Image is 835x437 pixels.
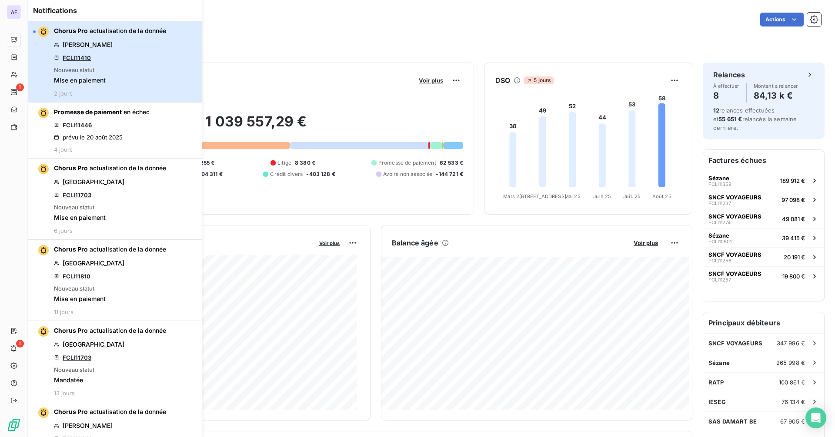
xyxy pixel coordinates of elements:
span: 100 861 € [779,379,805,386]
a: FCLI11703 [63,192,91,199]
span: SNCF VOYAGEURS [708,270,762,277]
span: SNCF VOYAGEURS [708,340,762,347]
span: Nouveau statut [54,285,94,292]
span: actualisation de la donnée [90,164,166,172]
button: Chorus Pro actualisation de la donnée[GEOGRAPHIC_DATA]FCLI11703Nouveau statutMandatée13 jours [28,321,202,402]
span: Mise en paiement [54,76,106,85]
button: SNCF VOYAGEURSFCLI1125620 191 € [703,247,824,266]
span: RATP [708,379,724,386]
h6: Factures échues [703,150,824,171]
h2: 1 039 557,29 € [49,113,463,139]
span: Sézane [708,232,729,239]
span: Mise en paiement [54,295,106,303]
span: 2 jours [54,90,73,97]
span: Sézane [708,175,729,182]
span: IESEG [708,398,726,405]
tspan: Mai 25 [564,193,581,199]
a: FCLI11446 [63,122,92,129]
span: [GEOGRAPHIC_DATA] [63,178,124,186]
h4: 84,13 k € [754,89,798,103]
span: Montant à relancer [754,83,798,89]
span: 76 134 € [782,398,805,405]
div: AF [7,5,21,19]
span: [GEOGRAPHIC_DATA] [63,259,124,268]
button: Chorus Pro actualisation de la donnée[GEOGRAPHIC_DATA]FCLI11810Nouveau statutMise en paiement11 j... [28,240,202,321]
span: 4 jours [54,146,73,153]
button: SézaneFCLI11358189 912 € [703,171,824,190]
a: 1 [7,85,20,99]
button: Voir plus [416,76,446,84]
button: SézaneFCLI1080139 415 € [703,228,824,247]
span: 62 533 € [440,159,463,167]
a: FCLI11703 [63,354,91,361]
span: 8 380 € [295,159,315,167]
button: SNCF VOYAGEURSFCLI1127449 081 € [703,209,824,228]
span: 97 098 € [782,196,805,203]
span: FCLI11358 [708,182,731,187]
span: 1 [16,83,24,91]
button: Actions [760,13,804,26]
h6: Balance âgée [392,238,438,248]
div: prévu le 20 août 2025 [54,134,123,141]
span: Chorus Pro [54,327,88,334]
button: SNCF VOYAGEURSFCLI1123797 098 € [703,190,824,209]
tspan: Mars 25 [503,193,522,199]
span: FCLI11237 [708,201,731,206]
a: FCLI11810 [63,273,90,280]
span: 19 800 € [782,273,805,280]
span: 1 [16,340,24,348]
button: Voir plus [317,239,342,247]
span: Nouveau statut [54,204,94,211]
button: Voir plus [631,239,661,247]
span: FCLI11274 [708,220,731,225]
span: À effectuer [713,83,739,89]
span: -403 128 € [306,170,335,178]
span: [PERSON_NAME] [63,421,113,430]
span: 12 [713,107,719,114]
span: Chorus Pro [54,408,88,415]
span: 265 998 € [776,359,805,366]
span: 11 jours [54,308,73,315]
span: 20 191 € [784,254,805,261]
span: Voir plus [634,239,658,246]
span: 55 651 € [718,116,742,122]
span: actualisation de la donnée [90,27,166,34]
h6: Notifications [33,5,197,16]
button: SNCF VOYAGEURSFCLI1125719 800 € [703,266,824,285]
span: SNCF VOYAGEURS [708,194,762,201]
span: Chorus Pro [54,245,88,253]
span: 13 jours [54,390,75,397]
span: Promesse de paiement [378,159,436,167]
span: Mandatée [54,376,83,384]
span: Nouveau statut [54,66,94,73]
span: Promesse de paiement [54,108,122,116]
span: 347 996 € [777,340,805,347]
span: Avoirs non associés [383,170,433,178]
span: Crédit divers [270,170,303,178]
span: en échec [124,108,150,116]
button: Chorus Pro actualisation de la donnée[PERSON_NAME]FCLI11410Nouveau statutMise en paiement2 jours [28,21,202,103]
tspan: Juin 25 [593,193,611,199]
span: 39 415 € [782,235,805,242]
span: 49 081 € [782,215,805,222]
span: Mise en paiement [54,213,106,222]
tspan: [STREET_ADDRESS] [519,193,566,199]
span: actualisation de la donnée [90,327,166,334]
span: 5 jours [524,76,553,84]
span: FCLI11257 [708,277,731,282]
span: Voir plus [419,77,443,84]
span: SAS DAMART BE [708,418,757,425]
span: SNCF VOYAGEURS [708,213,762,220]
span: Nouveau statut [54,366,94,373]
span: 6 jours [54,227,73,234]
span: 67 905 € [780,418,805,425]
span: 189 912 € [780,177,805,184]
span: 104 311 € [199,170,222,178]
span: Litige [277,159,291,167]
span: actualisation de la donnée [90,245,166,253]
button: Chorus Pro actualisation de la donnée[GEOGRAPHIC_DATA]FCLI11703Nouveau statutMise en paiement6 jours [28,159,202,240]
span: Voir plus [319,240,340,246]
tspan: Juil. 25 [623,193,641,199]
span: SNCF VOYAGEURS [708,251,762,258]
h6: Principaux débiteurs [703,312,824,333]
